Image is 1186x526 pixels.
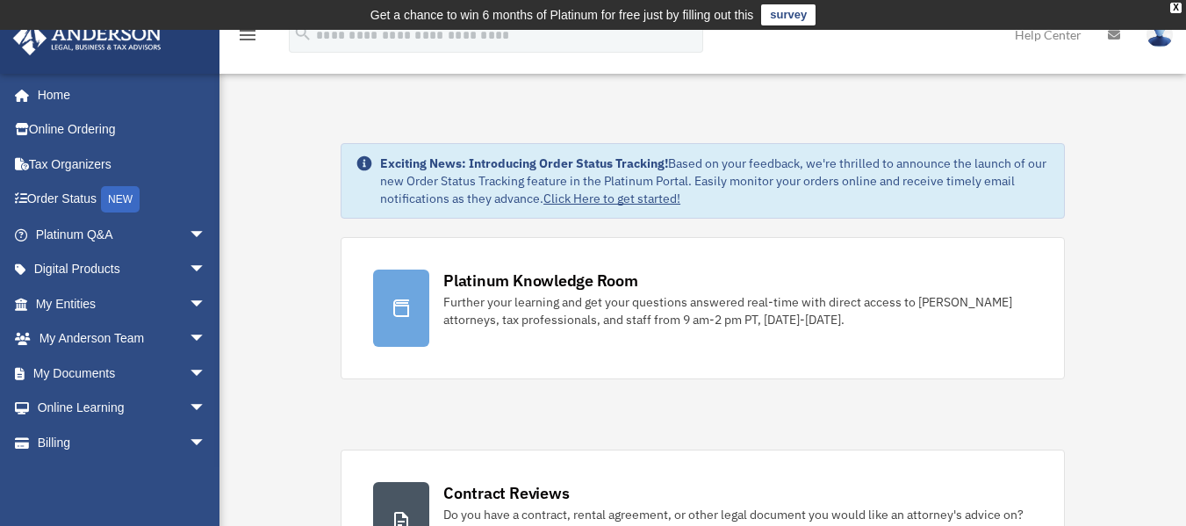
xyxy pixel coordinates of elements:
a: Online Ordering [12,112,233,148]
a: Tax Organizers [12,147,233,182]
a: Events Calendar [12,460,233,495]
span: arrow_drop_down [189,391,224,427]
a: Platinum Q&Aarrow_drop_down [12,217,233,252]
div: Contract Reviews [443,482,569,504]
a: menu [237,31,258,46]
span: arrow_drop_down [189,425,224,461]
i: search [293,24,313,43]
a: My Entitiesarrow_drop_down [12,286,233,321]
a: Digital Productsarrow_drop_down [12,252,233,287]
img: Anderson Advisors Platinum Portal [8,21,167,55]
strong: Exciting News: Introducing Order Status Tracking! [380,155,668,171]
a: Online Learningarrow_drop_down [12,391,233,426]
div: Based on your feedback, we're thrilled to announce the launch of our new Order Status Tracking fe... [380,155,1050,207]
div: Platinum Knowledge Room [443,270,638,292]
div: NEW [101,186,140,213]
a: Billingarrow_drop_down [12,425,233,460]
div: close [1170,3,1182,13]
span: arrow_drop_down [189,321,224,357]
a: Home [12,77,224,112]
div: Further your learning and get your questions answered real-time with direct access to [PERSON_NAM... [443,293,1032,328]
a: survey [761,4,816,25]
a: My Documentsarrow_drop_down [12,356,233,391]
a: My Anderson Teamarrow_drop_down [12,321,233,357]
a: Click Here to get started! [543,191,680,206]
div: Get a chance to win 6 months of Platinum for free just by filling out this [370,4,754,25]
span: arrow_drop_down [189,252,224,288]
span: arrow_drop_down [189,356,224,392]
span: arrow_drop_down [189,217,224,253]
a: Order StatusNEW [12,182,233,218]
img: User Pic [1146,22,1173,47]
a: Platinum Knowledge Room Further your learning and get your questions answered real-time with dire... [341,237,1065,379]
span: arrow_drop_down [189,286,224,322]
i: menu [237,25,258,46]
